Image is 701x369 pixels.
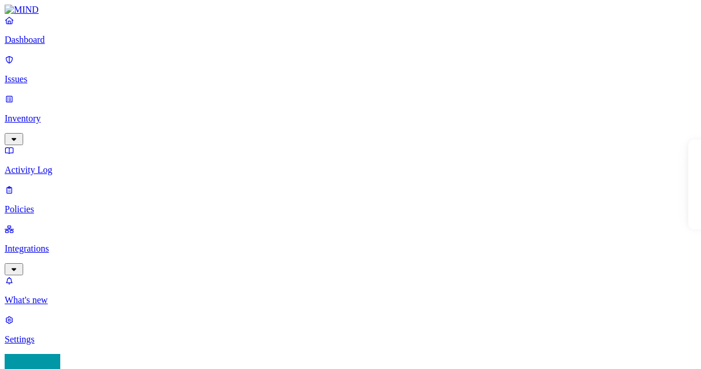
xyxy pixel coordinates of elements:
a: Dashboard [5,15,696,45]
p: What's new [5,295,696,305]
a: Inventory [5,94,696,143]
a: Policies [5,184,696,215]
p: Activity Log [5,165,696,175]
p: Dashboard [5,35,696,45]
img: MIND [5,5,39,15]
a: Settings [5,315,696,345]
p: Policies [5,204,696,215]
p: Settings [5,334,696,345]
a: Activity Log [5,145,696,175]
a: Issues [5,54,696,84]
a: What's new [5,275,696,305]
a: MIND [5,5,696,15]
a: Integrations [5,224,696,274]
p: Integrations [5,243,696,254]
p: Inventory [5,113,696,124]
p: Issues [5,74,696,84]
